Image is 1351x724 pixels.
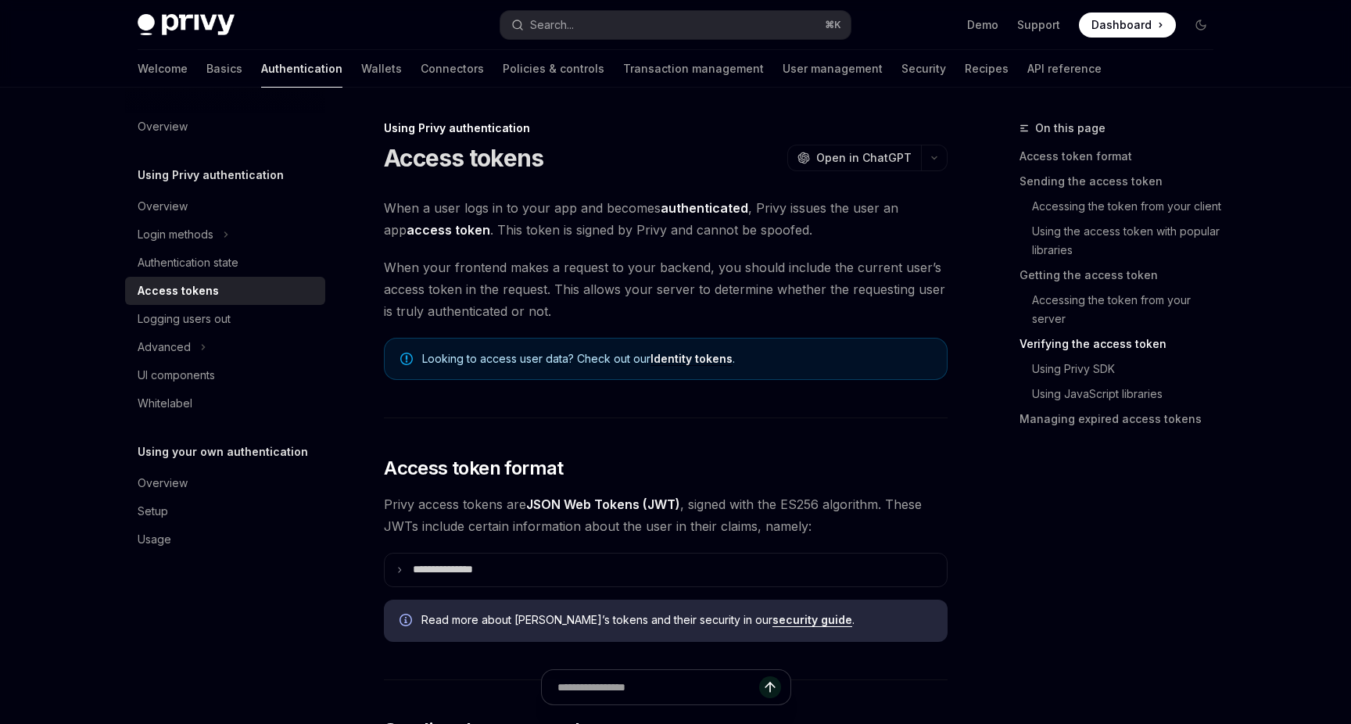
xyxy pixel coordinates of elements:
button: Toggle dark mode [1188,13,1213,38]
span: ⌘ K [825,19,841,31]
a: Connectors [421,50,484,88]
a: security guide [772,613,852,627]
button: Open search [500,11,851,39]
a: User management [783,50,883,88]
a: Overview [125,192,325,220]
h5: Using your own authentication [138,443,308,461]
a: Access tokens [125,277,325,305]
a: Overview [125,469,325,497]
img: dark logo [138,14,235,36]
a: Sending the access token [1020,169,1226,194]
div: Overview [138,474,188,493]
a: Recipes [965,50,1009,88]
span: Open in ChatGPT [816,150,912,166]
div: Login methods [138,225,213,244]
div: Using Privy authentication [384,120,948,136]
a: Welcome [138,50,188,88]
div: Authentication state [138,253,238,272]
a: Logging users out [125,305,325,333]
a: Wallets [361,50,402,88]
h1: Access tokens [384,144,543,172]
div: Setup [138,502,168,521]
a: Getting the access token [1020,263,1226,288]
button: Send message [759,676,781,698]
span: Read more about [PERSON_NAME]’s tokens and their security in our . [421,612,932,628]
div: Advanced [138,338,191,357]
a: Demo [967,17,998,33]
div: Whitelabel [138,394,192,413]
span: Access token format [384,456,564,481]
a: UI components [125,361,325,389]
div: UI components [138,366,215,385]
a: Authentication [261,50,342,88]
div: Usage [138,530,171,549]
span: Dashboard [1091,17,1152,33]
a: Using JavaScript libraries [1020,382,1226,407]
a: Using Privy SDK [1020,357,1226,382]
svg: Note [400,353,413,365]
div: Access tokens [138,281,219,300]
span: Privy access tokens are , signed with the ES256 algorithm. These JWTs include certain information... [384,493,948,537]
svg: Info [400,614,415,629]
div: Logging users out [138,310,231,328]
a: Policies & controls [503,50,604,88]
a: JSON Web Tokens (JWT) [526,496,680,513]
button: Toggle Login methods section [125,220,325,249]
h5: Using Privy authentication [138,166,284,185]
div: Overview [138,117,188,136]
a: Support [1017,17,1060,33]
a: Usage [125,525,325,554]
a: Accessing the token from your client [1020,194,1226,219]
a: Whitelabel [125,389,325,418]
a: Overview [125,113,325,141]
input: Ask a question... [557,670,759,704]
div: Search... [530,16,574,34]
a: Basics [206,50,242,88]
a: Dashboard [1079,13,1176,38]
a: Access token format [1020,144,1226,169]
a: Transaction management [623,50,764,88]
div: Overview [138,197,188,216]
button: Toggle Advanced section [125,333,325,361]
a: Verifying the access token [1020,332,1226,357]
a: Accessing the token from your server [1020,288,1226,332]
a: Setup [125,497,325,525]
span: When your frontend makes a request to your backend, you should include the current user’s access ... [384,256,948,322]
a: Authentication state [125,249,325,277]
strong: access token [407,222,490,238]
a: Using the access token with popular libraries [1020,219,1226,263]
strong: authenticated [661,200,748,216]
a: Security [901,50,946,88]
a: Identity tokens [650,352,733,366]
span: When a user logs in to your app and becomes , Privy issues the user an app . This token is signed... [384,197,948,241]
button: Open in ChatGPT [787,145,921,171]
span: On this page [1035,119,1106,138]
a: Managing expired access tokens [1020,407,1226,432]
span: Looking to access user data? Check out our . [422,351,931,367]
a: API reference [1027,50,1102,88]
